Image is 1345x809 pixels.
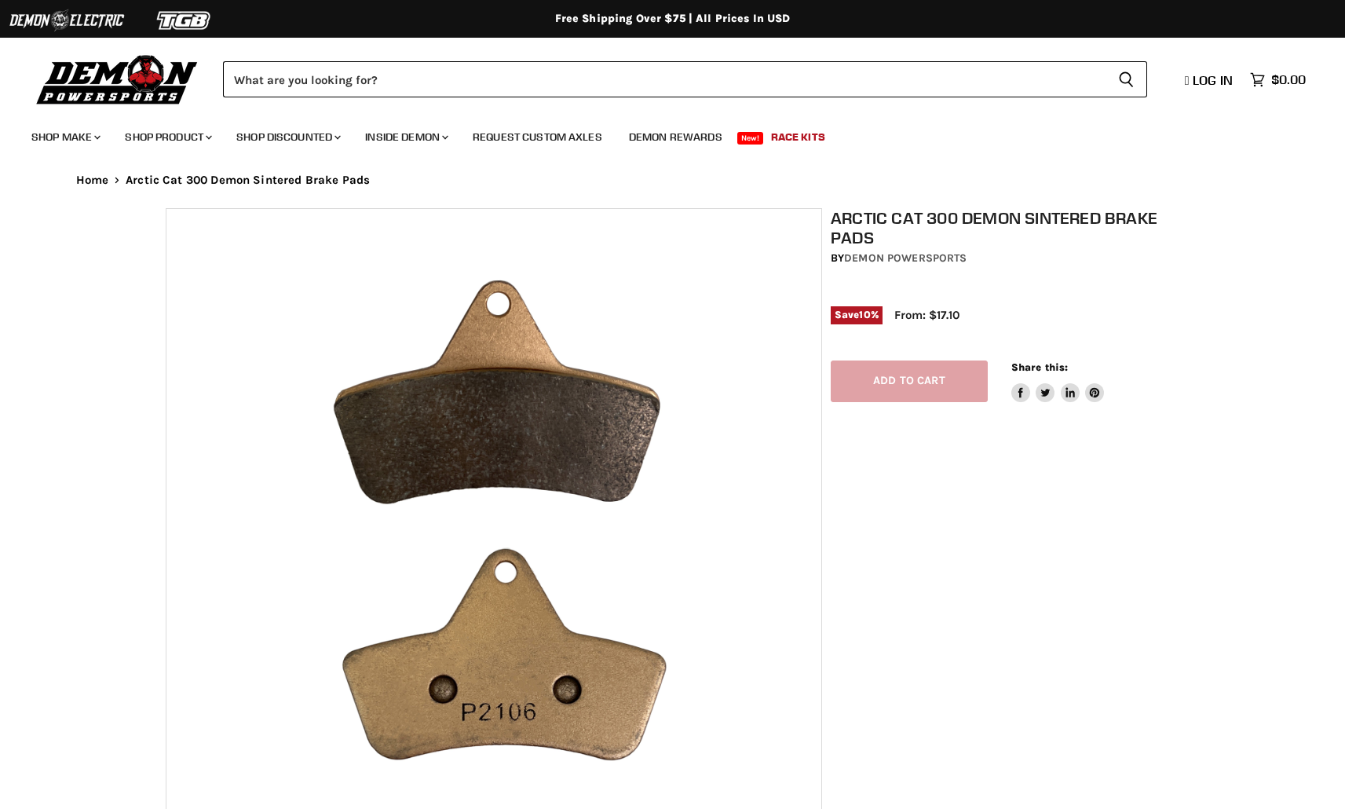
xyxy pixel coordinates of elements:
[45,174,1301,187] nav: Breadcrumbs
[461,121,614,153] a: Request Custom Axles
[126,5,243,35] img: TGB Logo 2
[1178,73,1242,87] a: Log in
[1011,361,1105,402] aside: Share this:
[126,174,370,187] span: Arctic Cat 300 Demon Sintered Brake Pads
[1011,361,1068,373] span: Share this:
[20,115,1302,153] ul: Main menu
[8,5,126,35] img: Demon Electric Logo 2
[1193,72,1233,88] span: Log in
[737,132,764,145] span: New!
[617,121,734,153] a: Demon Rewards
[45,12,1301,26] div: Free Shipping Over $75 | All Prices In USD
[76,174,109,187] a: Home
[31,51,203,107] img: Demon Powersports
[859,309,870,320] span: 10
[894,308,959,322] span: From: $17.10
[831,208,1189,247] h1: Arctic Cat 300 Demon Sintered Brake Pads
[1242,68,1314,91] a: $0.00
[113,121,221,153] a: Shop Product
[20,121,110,153] a: Shop Make
[1106,61,1147,97] button: Search
[223,61,1106,97] input: Search
[353,121,458,153] a: Inside Demon
[759,121,837,153] a: Race Kits
[223,61,1147,97] form: Product
[1271,72,1306,87] span: $0.00
[831,250,1189,267] div: by
[844,251,967,265] a: Demon Powersports
[831,306,883,324] span: Save %
[225,121,350,153] a: Shop Discounted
